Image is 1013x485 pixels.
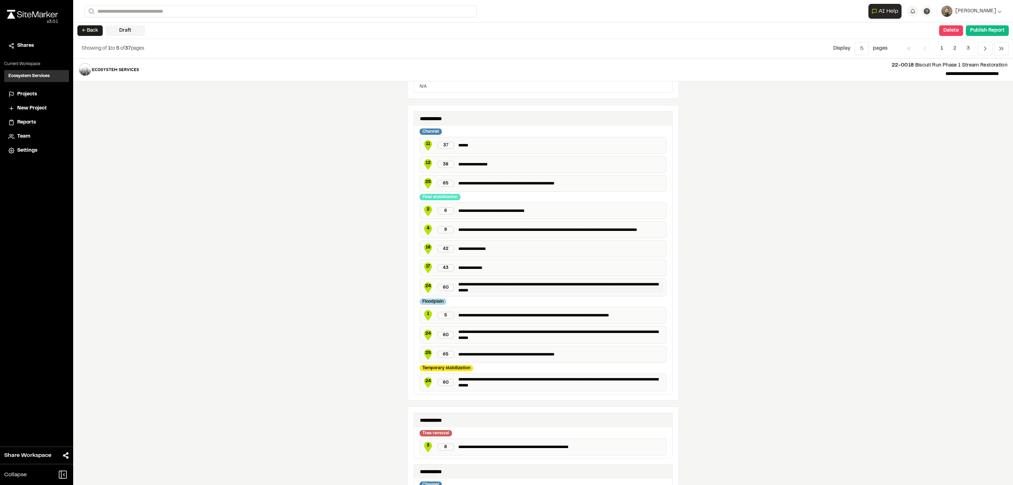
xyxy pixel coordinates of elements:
span: 25 [423,350,433,356]
button: Search [84,6,97,17]
span: [PERSON_NAME] [955,7,996,15]
span: Share Workspace [4,451,51,460]
div: 60 [438,332,454,339]
div: Channel [420,128,442,135]
span: 5 [116,46,119,51]
span: Showing of [82,46,108,51]
span: 17 [423,263,433,270]
span: 24 [423,378,433,384]
div: Temporary stabilization [420,365,473,371]
span: AI Help [879,7,898,15]
img: User [941,6,953,17]
span: 37 [125,46,131,51]
img: file [79,63,140,76]
span: Settings [17,147,37,155]
p: to of pages [82,45,144,52]
p: page s [873,45,887,52]
span: 16 [423,244,433,251]
button: ← Back [77,25,103,36]
span: Shares [17,42,34,50]
p: Biscuit Run Phase 1 Stream Restoration [145,62,1007,69]
p: Display [833,45,850,52]
span: Team [17,133,30,140]
span: 2 [423,206,433,213]
button: Publish Report [966,25,1009,36]
span: 3 [423,442,433,449]
h3: Ecosystem Services [8,73,50,79]
div: Open AI Assistant [868,4,904,19]
nav: Navigation [901,42,1009,55]
span: 1 [423,311,433,317]
a: Settings [8,147,65,155]
p: Current Workspace [4,61,69,67]
div: 65 [438,351,454,358]
span: 12 [423,160,433,166]
a: Team [8,133,65,140]
button: Delete [939,25,963,36]
div: 43 [438,264,454,271]
button: [PERSON_NAME] [941,6,1002,17]
div: 65 [438,180,454,187]
span: 3 [961,42,975,55]
div: 38 [438,161,454,168]
span: 1 [935,42,948,55]
div: 37 [438,142,454,149]
div: Final stabilization [420,194,460,200]
span: Projects [17,90,37,98]
span: 24 [423,283,433,289]
div: 60 [438,379,454,386]
span: New Project [17,105,47,112]
button: 5 [855,42,869,55]
span: 24 [423,330,433,337]
img: rebrand.png [7,10,58,19]
div: 5 [438,312,454,319]
div: Oh geez...please don't... [7,19,58,25]
span: 1 [108,46,110,51]
span: 25 [423,179,433,185]
span: 11 [423,141,433,147]
div: Draft [106,25,145,36]
a: Projects [8,90,65,98]
span: 2 [948,42,962,55]
span: 22-0018 [892,63,914,68]
button: Open AI Assistant [868,4,901,19]
span: Collapse [4,471,27,479]
p: N/A [420,83,667,90]
span: Reports [17,119,36,126]
a: Reports [8,119,65,126]
div: 6 [438,207,454,214]
div: Floodplain [420,298,446,305]
a: New Project [8,105,65,112]
span: 4 [423,225,433,232]
div: 42 [438,245,454,252]
a: Shares [8,42,65,50]
div: 8 [438,443,454,451]
div: 60 [438,284,454,291]
div: 9 [438,226,454,233]
div: Tree removal [420,430,452,436]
